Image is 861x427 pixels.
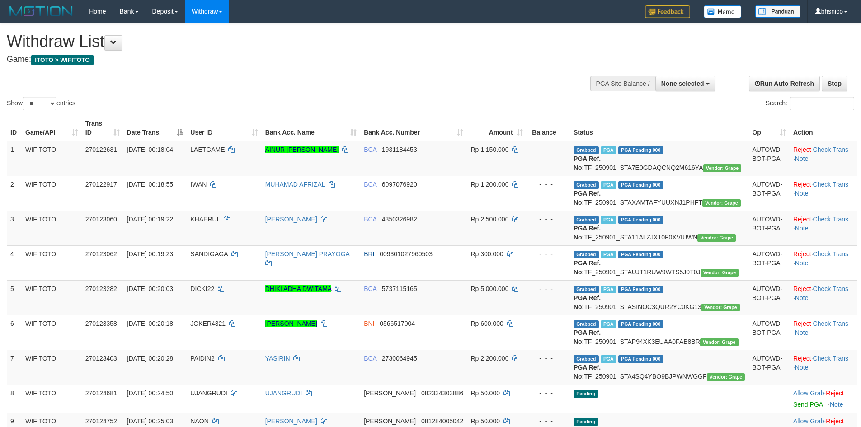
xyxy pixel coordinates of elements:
[470,355,508,362] span: Rp 2.200.000
[470,418,500,425] span: Rp 50.000
[701,304,740,311] span: Vendor URL: https://settle31.1velocity.biz
[470,320,503,327] span: Rp 600.000
[380,250,433,258] span: Copy 009301027960503 to clipboard
[265,216,317,223] a: [PERSON_NAME]
[470,250,503,258] span: Rp 300.000
[793,418,826,425] span: ·
[601,320,616,328] span: Marked by bhsaldo
[700,338,739,346] span: Vendor URL: https://settle31.1velocity.biz
[813,355,849,362] a: Check Trans
[813,216,849,223] a: Check Trans
[364,389,416,397] span: [PERSON_NAME]
[574,259,601,276] b: PGA Ref. No:
[795,329,809,336] a: Note
[748,176,789,211] td: AUTOWD-BOT-PGA
[570,350,749,385] td: TF_250901_STA4SQ4YBO9BJPWNWGGF
[530,389,566,398] div: - - -
[795,364,809,371] a: Note
[748,350,789,385] td: AUTOWD-BOT-PGA
[364,285,376,292] span: BCA
[790,280,857,315] td: · ·
[574,320,599,328] span: Grabbed
[601,286,616,293] span: Marked by bhsaldo
[790,385,857,413] td: ·
[382,285,417,292] span: Copy 5737115165 to clipboard
[748,315,789,350] td: AUTOWD-BOT-PGA
[570,211,749,245] td: TF_250901_STA11ALZJX10F0XVIUWN
[382,355,417,362] span: Copy 2730064945 to clipboard
[574,418,598,426] span: Pending
[790,245,857,280] td: · ·
[382,146,417,153] span: Copy 1931184453 to clipboard
[574,329,601,345] b: PGA Ref. No:
[570,315,749,350] td: TF_250901_STAP94XK3EUAA0FAB8BR
[793,216,811,223] a: Reject
[190,320,226,327] span: JOKER4321
[601,355,616,363] span: Marked by bhsaldo
[530,180,566,189] div: - - -
[7,33,565,51] h1: Withdraw List
[470,216,508,223] span: Rp 2.500.000
[380,320,415,327] span: Copy 0566517004 to clipboard
[574,190,601,206] b: PGA Ref. No:
[618,286,663,293] span: PGA Pending
[701,269,739,277] span: Vendor URL: https://settle31.1velocity.biz
[574,181,599,189] span: Grabbed
[813,146,849,153] a: Check Trans
[530,417,566,426] div: - - -
[570,141,749,176] td: TF_250901_STA7E0GDAQCNQ2M616YA
[790,176,857,211] td: · ·
[7,97,75,110] label: Show entries
[793,181,811,188] a: Reject
[813,285,849,292] a: Check Trans
[364,250,374,258] span: BRI
[190,355,214,362] span: PAIDIN2
[574,294,601,310] b: PGA Ref. No:
[704,5,742,18] img: Button%20Memo.svg
[190,181,207,188] span: IWAN
[7,5,75,18] img: MOTION_logo.png
[530,215,566,224] div: - - -
[830,401,843,408] a: Note
[813,320,849,327] a: Check Trans
[795,155,809,162] a: Note
[265,285,332,292] a: DHIKI ADHA DWITAMA
[530,319,566,328] div: - - -
[421,389,463,397] span: Copy 082334303886 to clipboard
[790,141,857,176] td: · ·
[748,211,789,245] td: AUTOWD-BOT-PGA
[574,286,599,293] span: Grabbed
[570,280,749,315] td: TF_250901_STASINQC3QUR2YC0KG13
[574,146,599,154] span: Grabbed
[793,320,811,327] a: Reject
[190,146,225,153] span: LAETGAME
[530,284,566,293] div: - - -
[527,115,570,141] th: Balance
[360,115,467,141] th: Bank Acc. Number: activate to sort column ascending
[470,146,508,153] span: Rp 1.150.000
[574,355,599,363] span: Grabbed
[470,285,508,292] span: Rp 5.000.000
[265,418,317,425] a: [PERSON_NAME]
[790,115,857,141] th: Action
[618,355,663,363] span: PGA Pending
[470,181,508,188] span: Rp 1.200.000
[822,76,847,91] a: Stop
[793,355,811,362] a: Reject
[826,389,844,397] a: Reject
[703,164,742,172] span: Vendor URL: https://settle31.1velocity.biz
[470,389,500,397] span: Rp 50.000
[265,250,349,258] a: [PERSON_NAME] PRAYOGA
[570,115,749,141] th: Status
[645,5,690,18] img: Feedback.jpg
[23,97,56,110] select: Showentries
[7,55,565,64] h4: Game:
[570,245,749,280] td: TF_250901_STAUJT1RUW9WTS5J0T0J
[190,389,227,397] span: UJANGRUDI
[574,155,601,171] b: PGA Ref. No:
[574,251,599,258] span: Grabbed
[748,280,789,315] td: AUTOWD-BOT-PGA
[364,320,374,327] span: BNI
[748,245,789,280] td: AUTOWD-BOT-PGA
[364,146,376,153] span: BCA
